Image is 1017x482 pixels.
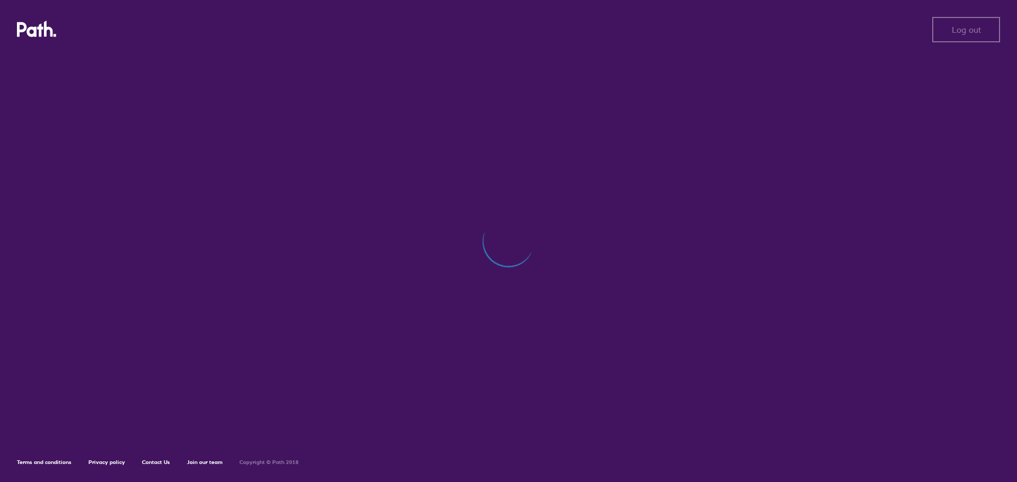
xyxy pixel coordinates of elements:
[187,459,222,466] a: Join our team
[932,17,1000,42] button: Log out
[17,459,72,466] a: Terms and conditions
[142,459,170,466] a: Contact Us
[952,25,981,34] span: Log out
[239,459,299,466] h6: Copyright © Path 2018
[88,459,125,466] a: Privacy policy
